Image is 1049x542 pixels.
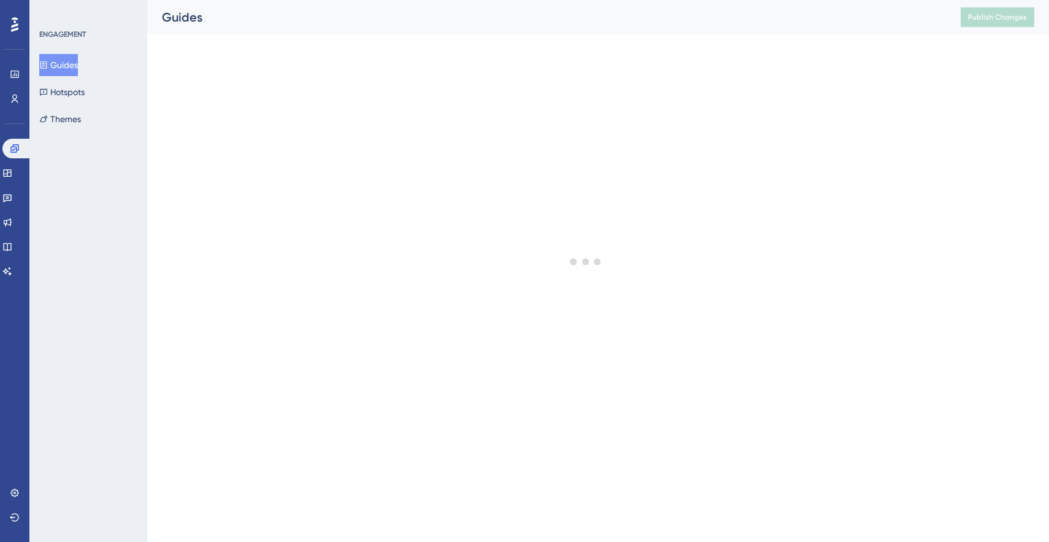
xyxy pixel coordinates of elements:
div: ENGAGEMENT [39,29,86,39]
div: Guides [162,9,930,26]
button: Guides [39,54,78,76]
button: Hotspots [39,81,85,103]
span: Publish Changes [968,12,1027,22]
button: Publish Changes [961,7,1034,27]
button: Themes [39,108,81,130]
